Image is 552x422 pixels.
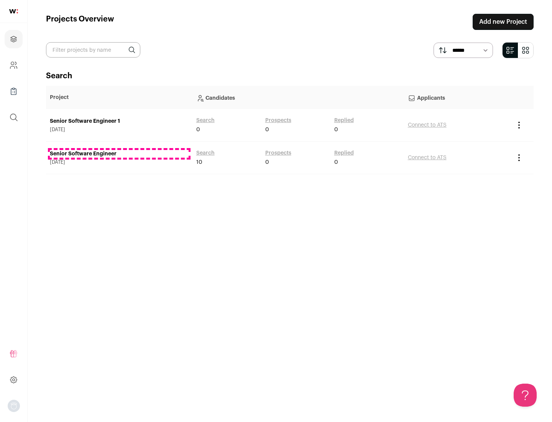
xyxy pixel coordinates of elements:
[265,149,291,157] a: Prospects
[8,400,20,412] button: Open dropdown
[50,117,189,125] a: Senior Software Engineer 1
[334,126,338,134] span: 0
[334,158,338,166] span: 0
[46,14,114,30] h1: Projects Overview
[5,56,23,74] a: Company and ATS Settings
[408,122,447,128] a: Connect to ATS
[5,82,23,101] a: Company Lists
[50,159,189,165] span: [DATE]
[196,158,202,166] span: 10
[334,117,354,124] a: Replied
[9,9,18,13] img: wellfound-shorthand-0d5821cbd27db2630d0214b213865d53afaa358527fdda9d0ea32b1df1b89c2c.svg
[50,127,189,133] span: [DATE]
[46,42,140,58] input: Filter projects by name
[334,149,354,157] a: Replied
[50,94,189,101] p: Project
[408,90,507,105] p: Applicants
[5,30,23,48] a: Projects
[408,155,447,160] a: Connect to ATS
[196,90,400,105] p: Candidates
[196,126,200,134] span: 0
[514,153,524,162] button: Project Actions
[473,14,534,30] a: Add new Project
[514,384,537,407] iframe: Help Scout Beacon - Open
[50,150,189,158] a: Senior Software Engineer
[514,120,524,130] button: Project Actions
[8,400,20,412] img: nopic.png
[265,158,269,166] span: 0
[265,117,291,124] a: Prospects
[265,126,269,134] span: 0
[46,71,534,81] h2: Search
[196,117,215,124] a: Search
[196,149,215,157] a: Search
